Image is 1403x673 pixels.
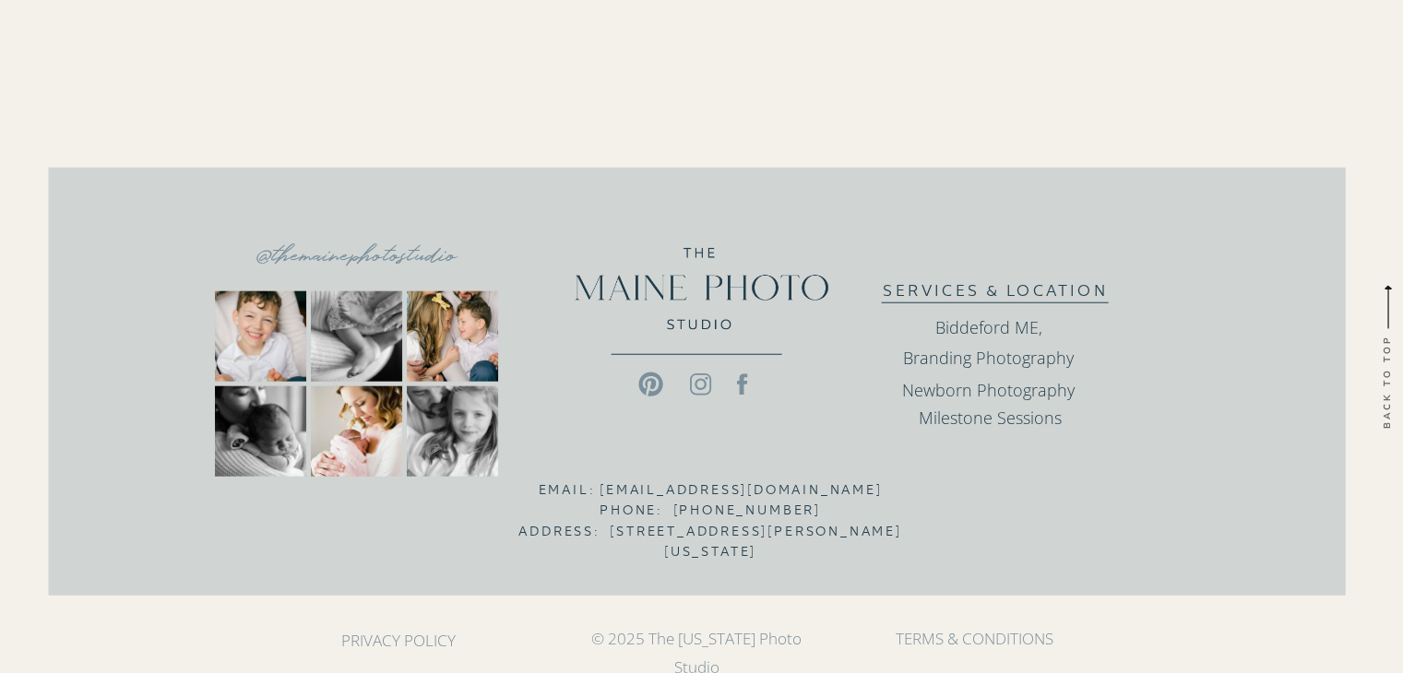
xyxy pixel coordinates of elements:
[339,627,459,644] a: privacy policy
[233,237,480,273] a: @themainephotostudio
[872,278,1120,301] h2: SERVICES & LOCATION
[839,343,1138,364] h3: Branding Photography
[839,375,1138,396] h3: Newborn Photography
[582,625,812,646] nav: © 2025 The [US_STATE] Photo Studio
[841,403,1140,424] h3: Milestone Sessions
[518,479,903,525] h3: Email: [EMAIL_ADDRESS][DOMAIN_NAME] Phone: [PHONE_NUMBER] Address: [STREET_ADDRESS][PERSON_NAME][...
[895,625,1055,643] a: Terms & Conditions
[1380,317,1394,448] a: back to top
[839,313,1138,334] h3: Biddeford ME,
